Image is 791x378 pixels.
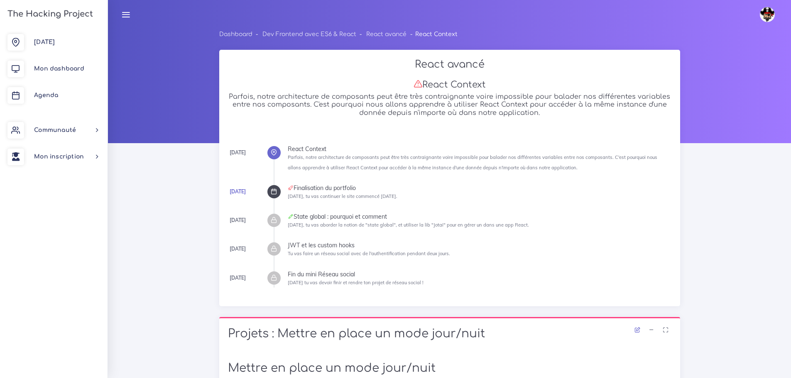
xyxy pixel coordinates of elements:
[230,216,246,225] div: [DATE]
[228,59,671,71] h2: React avancé
[288,222,529,228] small: [DATE], tu vas aborder la notion de "state global", et utiliser la lib "Jotai" pour en gérer un d...
[407,29,457,39] li: React Context
[34,127,76,133] span: Communauté
[34,39,55,45] span: [DATE]
[288,242,671,248] div: JWT et les custom hooks
[288,146,671,152] div: React Context
[288,193,397,199] small: [DATE], tu vas continuer le site commencé [DATE].
[230,244,246,254] div: [DATE]
[288,154,657,171] small: Parfois, notre architecture de composants peut être très contraignante voire impossible pour bala...
[760,7,775,22] img: avatar
[230,148,246,157] div: [DATE]
[34,154,84,160] span: Mon inscription
[5,10,93,19] h3: The Hacking Project
[34,92,58,98] span: Agenda
[288,214,671,219] div: State global : pourquoi et comment
[34,66,84,72] span: Mon dashboard
[228,361,671,376] h1: Mettre en place un mode jour/nuit
[262,31,356,37] a: Dev Frontend avec ES6 & React
[228,93,671,117] h5: Parfois, notre architecture de composants peut être très contraignante voire impossible pour bala...
[288,280,424,285] small: [DATE] tu vas devoir finir et rendre ton projet de réseau social !
[288,271,671,277] div: Fin du mini Réseau social
[366,31,407,37] a: React avancé
[228,79,671,90] h3: React Context
[288,185,671,191] div: Finalisation du portfolio
[230,273,246,283] div: [DATE]
[288,251,450,256] small: Tu vas faire un réseau social avec de l'authentification pendant deux jours.
[230,188,246,195] a: [DATE]
[219,31,252,37] a: Dashboard
[228,327,671,341] h1: Projets : Mettre en place un mode jour/nuit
